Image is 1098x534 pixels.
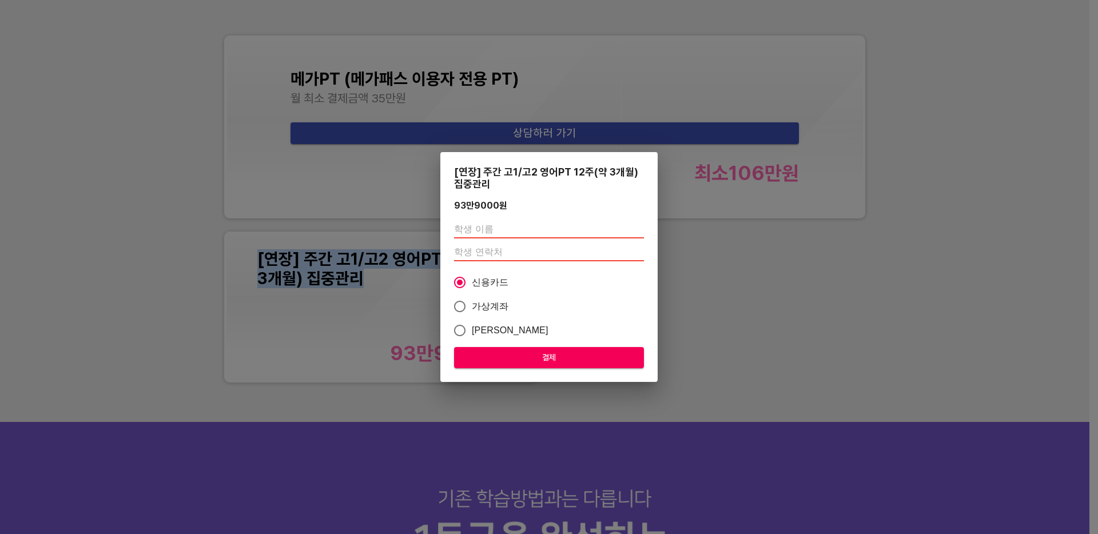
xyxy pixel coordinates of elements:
[454,243,644,261] input: 학생 연락처
[454,200,507,211] div: 93만9000 원
[454,347,644,368] button: 결제
[472,324,548,337] span: [PERSON_NAME]
[463,350,635,365] span: 결제
[472,300,509,313] span: 가상계좌
[472,276,509,289] span: 신용카드
[454,220,644,238] input: 학생 이름
[454,166,644,190] div: [연장] 주간 고1/고2 영어PT 12주(약 3개월) 집중관리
